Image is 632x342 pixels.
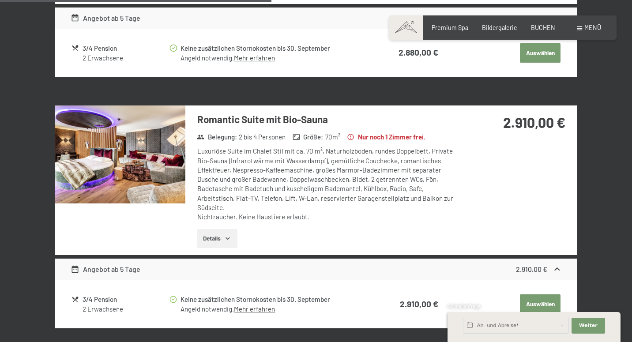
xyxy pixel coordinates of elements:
button: Weiter [572,318,605,334]
div: Angeld notwendig. [181,304,364,314]
a: Mehr erfahren [234,305,275,313]
div: Angeld notwendig. [181,53,364,63]
button: Auswählen [520,43,561,63]
span: 2 bis 4 Personen [239,132,286,142]
div: 2 Erwachsene [83,304,169,314]
strong: 2.880,00 € [399,47,438,57]
button: Auswählen [520,294,561,314]
div: Angebot ab 5 Tage [71,13,141,23]
a: BUCHEN [531,24,555,31]
div: Keine zusätzlichen Stornokosten bis 30. September [181,294,364,304]
span: 70 m² [325,132,340,142]
div: Luxuriöse Suite im Chalet Stil mit ca. 70 m², Naturholzboden, rundes Doppelbett, Private Bio-Saun... [197,147,460,222]
img: mss_renderimg.php [55,105,185,203]
strong: Belegung : [197,132,237,142]
h3: Romantic Suite mit Bio-Sauna [197,113,460,126]
span: Schnellanfrage [448,303,481,309]
strong: 2.910,00 € [400,299,438,309]
strong: 2.910,00 € [503,114,565,131]
strong: Größe : [293,132,324,142]
button: Details [197,229,237,248]
div: Keine zusätzlichen Stornokosten bis 30. September [181,43,364,53]
div: 3/4 Pension [83,43,169,53]
span: Weiter [579,322,598,329]
div: 3/4 Pension [83,294,169,304]
div: 2 Erwachsene [83,53,169,63]
a: Mehr erfahren [234,54,275,62]
a: Premium Spa [432,24,468,31]
a: Bildergalerie [482,24,517,31]
strong: Nur noch 1 Zimmer frei. [347,132,425,142]
div: Angebot ab 5 Tage [71,264,141,274]
span: Menü [584,24,601,31]
div: Angebot ab 5 Tage2.910,00 € [55,259,577,280]
div: Angebot ab 5 Tage2.880,00 € [55,8,577,29]
strong: 2.910,00 € [516,265,547,273]
strong: 2.880,00 € [515,14,547,22]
